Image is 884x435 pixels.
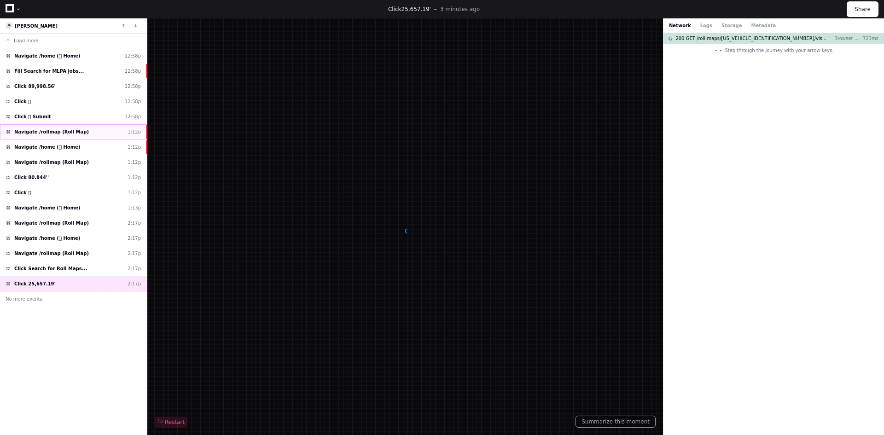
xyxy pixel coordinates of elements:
p: 723ms [860,35,878,42]
span: 200 GET /roll-maps/[US_VEHICLE_IDENTIFICATION_NUMBER]/visualization [675,35,827,42]
button: Storage [721,22,742,29]
span: Navigate /rollmap (Roll Map) [14,159,89,166]
span: Load more [14,37,38,44]
span: Navigate /home ( Home) [14,144,80,151]
div: 2:17p [128,235,141,242]
span: Navigate /home ( Home) [14,204,80,211]
span: Step through the journey with your arrow keys. [725,47,833,54]
span: Click  Submit [14,113,51,120]
a: [PERSON_NAME] [15,23,58,29]
div: 2:17p [128,280,141,287]
div: 2:17p [128,220,141,226]
span: Navigate /rollmap (Roll Map) [14,128,89,135]
span: Click  [14,98,31,105]
div: 12:58p [125,98,141,105]
div: 12:58p [125,83,141,90]
span: Restart [157,418,185,426]
div: 12:58p [125,113,141,120]
div: 1:12p [128,159,141,166]
div: 2:17p [128,250,141,257]
span: Click  [14,189,31,196]
button: Logs [700,22,712,29]
div: 1:13p [128,204,141,211]
p: Browser Prod [834,35,860,42]
span: No more events. [6,296,44,302]
div: 12:58p [125,52,141,59]
button: Network [669,22,691,29]
img: 12.svg [6,23,12,29]
div: 1:12p [128,128,141,135]
button: Share [847,1,878,17]
span: Navigate /rollmap (Roll Map) [14,220,89,226]
div: 1:12p [128,189,141,196]
span: Navigate /rollmap (Roll Map) [14,250,89,257]
button: Restart [155,417,187,428]
div: 2:17p [128,265,141,272]
span: Navigate /home ( Home) [14,235,80,242]
div: 12:58p [125,68,141,75]
p: 3 minutes ago [440,6,480,13]
span: Navigate /home ( Home) [14,52,80,59]
span: Fill Search for MLPA jobs... [14,68,84,75]
button: Metadata [751,22,776,29]
span: Click 25,657.19' [14,280,56,287]
span: Click Search for Roll Maps... [14,265,87,272]
span: Click 80.844'' [14,174,49,181]
button: Summarize this moment [576,416,656,428]
span: 25,657.19' [401,6,431,12]
div: 1:12p [128,144,141,151]
span: Click [388,6,401,12]
div: 1:12p [128,174,141,181]
span: Click 89,998.56' [14,83,56,90]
